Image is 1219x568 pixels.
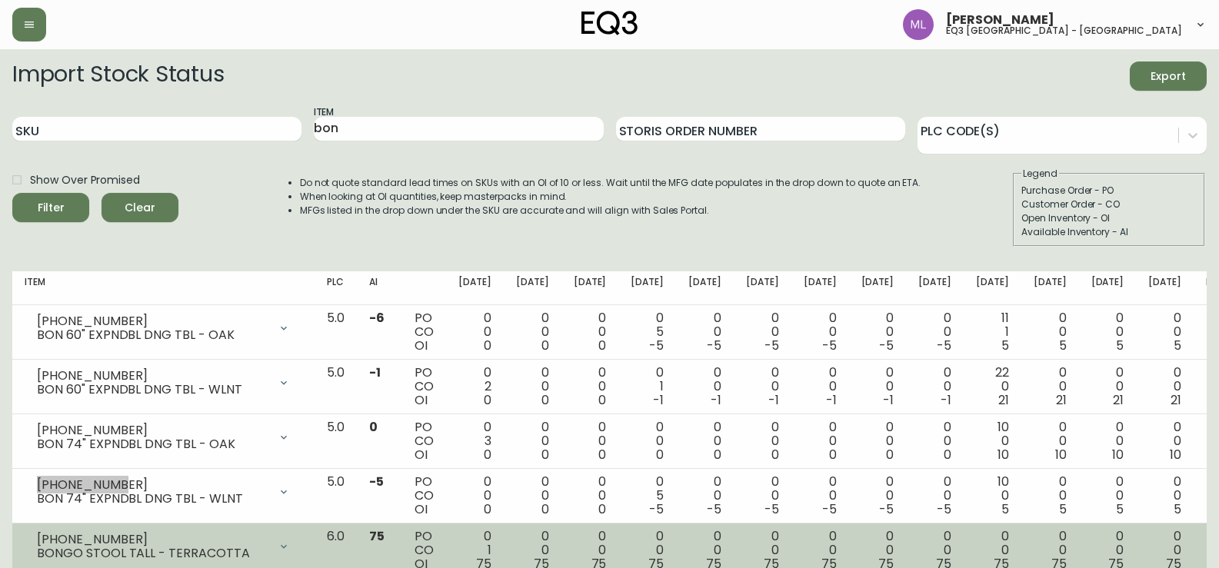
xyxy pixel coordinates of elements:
div: 0 0 [458,475,491,517]
span: 0 [484,337,491,354]
div: Filter [38,198,65,218]
span: -5 [879,337,894,354]
span: 0 [369,418,378,436]
div: 0 0 [574,366,607,407]
span: 10 [1112,446,1124,463]
div: 0 0 [574,475,607,517]
div: 0 0 [1148,366,1181,407]
span: -5 [937,337,951,354]
div: 0 0 [804,311,837,353]
div: [PHONE_NUMBER]BON 60" EXPNDBL DNG TBL - WLNT [25,366,302,400]
div: 0 0 [574,420,607,462]
span: 0 [598,500,606,518]
span: 0 [829,446,837,463]
th: [DATE] [906,271,964,305]
div: [PHONE_NUMBER]BON 74" EXPNDBL DNG TBL - WLNT [25,475,302,509]
div: 0 0 [516,366,549,407]
button: Filter [12,193,89,222]
span: -5 [707,337,721,354]
div: 0 0 [746,366,779,407]
span: -5 [707,500,721,518]
div: 0 0 [918,366,951,407]
div: 0 0 [1148,311,1181,353]
div: 0 0 [746,311,779,353]
th: AI [357,271,402,305]
span: -6 [369,309,385,327]
div: 0 0 [516,420,549,462]
div: Open Inventory - OI [1021,211,1197,225]
th: [DATE] [446,271,504,305]
span: -5 [822,500,837,518]
li: MFGs listed in the drop down under the SKU are accurate and will align with Sales Portal. [300,204,921,218]
div: [PHONE_NUMBER] [37,314,268,328]
div: Available Inventory - AI [1021,225,1197,239]
span: 5 [1001,337,1009,354]
div: 0 0 [574,311,607,353]
div: 0 0 [861,420,894,462]
div: PO CO [415,420,434,462]
button: Export [1130,61,1207,91]
div: BON 74" EXPNDBL DNG TBL - WLNT [37,492,268,506]
span: 5 [1059,337,1067,354]
div: 11 1 [976,311,1009,353]
div: 0 2 [458,366,491,407]
span: 0 [484,446,491,463]
div: [PHONE_NUMBER]BON 74" EXPNDBL DNG TBL - OAK [25,420,302,454]
span: -1 [711,391,721,409]
div: 0 0 [746,420,779,462]
span: 10 [998,446,1009,463]
div: 0 0 [1034,475,1067,517]
th: PLC [315,271,357,305]
span: -1 [653,391,664,409]
img: logo [581,11,638,35]
div: 0 5 [631,311,664,353]
div: [PHONE_NUMBER]BONGO STOOL TALL - TERRACOTTA [25,530,302,563]
span: 0 [598,337,606,354]
div: PO CO [415,366,434,407]
span: 5 [1059,500,1067,518]
span: 0 [771,446,779,463]
span: 0 [656,446,664,463]
div: [PHONE_NUMBER]BON 60" EXPNDBL DNG TBL - OAK [25,311,302,345]
span: -5 [764,337,779,354]
span: 0 [541,337,549,354]
span: 21 [1056,391,1067,409]
td: 5.0 [315,414,357,469]
div: Customer Order - CO [1021,198,1197,211]
div: 0 0 [1148,475,1181,517]
div: 0 0 [804,366,837,407]
span: -5 [369,473,384,490]
div: 0 5 [631,475,664,517]
span: 0 [541,446,549,463]
div: 0 0 [746,475,779,517]
span: 0 [484,500,491,518]
th: [DATE] [676,271,734,305]
div: BON 60" EXPNDBL DNG TBL - WLNT [37,383,268,397]
div: 0 0 [458,311,491,353]
span: 5 [1116,337,1124,354]
div: 10 0 [976,420,1009,462]
th: [DATE] [734,271,791,305]
div: 0 0 [688,420,721,462]
div: 0 0 [861,311,894,353]
div: BONGO STOOL TALL - TERRACOTTA [37,546,268,560]
span: 0 [886,446,894,463]
span: [PERSON_NAME] [946,14,1054,26]
div: 0 0 [1034,420,1067,462]
span: 75 [369,527,385,545]
span: Export [1142,67,1194,86]
th: [DATE] [1021,271,1079,305]
div: 0 0 [918,475,951,517]
span: 10 [1055,446,1067,463]
td: 5.0 [315,305,357,360]
div: [PHONE_NUMBER] [37,478,268,492]
th: [DATE] [791,271,849,305]
span: 21 [1171,391,1181,409]
li: When looking at OI quantities, keep masterpacks in mind. [300,190,921,204]
div: 0 1 [631,366,664,407]
div: 0 0 [1148,420,1181,462]
img: baddbcff1c9a25bf9b3a4739eeaf679c [903,9,934,40]
span: 0 [541,391,549,409]
span: 10 [1170,446,1181,463]
span: -1 [369,364,381,381]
